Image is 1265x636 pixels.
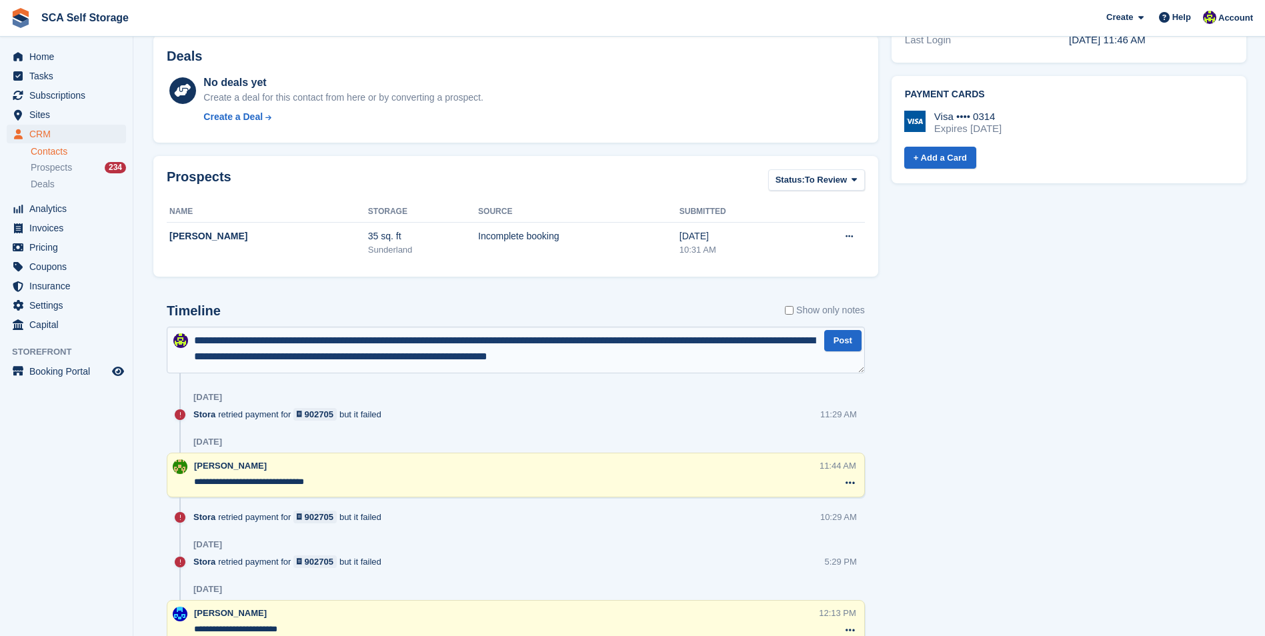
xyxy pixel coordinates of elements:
[29,47,109,66] span: Home
[167,49,202,64] h2: Deals
[29,105,109,124] span: Sites
[7,86,126,105] a: menu
[31,177,126,191] a: Deals
[819,607,856,619] div: 12:13 PM
[1172,11,1191,24] span: Help
[173,459,187,474] img: Sam Chapman
[36,7,134,29] a: SCA Self Storage
[193,408,215,421] span: Stora
[293,511,337,523] a: 902705
[29,125,109,143] span: CRM
[194,608,267,618] span: [PERSON_NAME]
[203,91,483,105] div: Create a deal for this contact from here or by converting a prospect.
[12,345,133,359] span: Storefront
[785,303,794,317] input: Show only notes
[31,161,72,174] span: Prospects
[31,178,55,191] span: Deals
[305,408,333,421] div: 902705
[7,277,126,295] a: menu
[805,173,847,187] span: To Review
[105,162,126,173] div: 234
[776,173,805,187] span: Status:
[904,147,976,169] a: + Add a Card
[905,33,1069,48] div: Last Login
[824,555,856,568] div: 5:29 PM
[305,555,333,568] div: 902705
[203,110,483,124] a: Create a Deal
[29,315,109,334] span: Capital
[193,511,215,523] span: Stora
[29,296,109,315] span: Settings
[1069,34,1146,45] time: 2025-08-25 10:46:59 UTC
[193,408,388,421] div: retried payment for but it failed
[768,169,865,191] button: Status: To Review
[7,296,126,315] a: menu
[368,201,478,223] th: Storage
[7,125,126,143] a: menu
[29,277,109,295] span: Insurance
[680,243,796,257] div: 10:31 AM
[203,110,263,124] div: Create a Deal
[29,238,109,257] span: Pricing
[29,362,109,381] span: Booking Portal
[7,315,126,334] a: menu
[193,555,215,568] span: Stora
[29,257,109,276] span: Coupons
[7,238,126,257] a: menu
[203,75,483,91] div: No deals yet
[167,201,368,223] th: Name
[7,199,126,218] a: menu
[7,219,126,237] a: menu
[29,219,109,237] span: Invoices
[820,459,856,472] div: 11:44 AM
[167,303,221,319] h2: Timeline
[193,437,222,447] div: [DATE]
[820,511,857,523] div: 10:29 AM
[167,169,231,194] h2: Prospects
[368,243,478,257] div: Sunderland
[820,408,857,421] div: 11:29 AM
[7,105,126,124] a: menu
[193,511,388,523] div: retried payment for but it failed
[785,303,865,317] label: Show only notes
[1203,11,1216,24] img: Thomas Webb
[7,47,126,66] a: menu
[29,199,109,218] span: Analytics
[680,201,796,223] th: Submitted
[193,539,222,550] div: [DATE]
[193,555,388,568] div: retried payment for but it failed
[194,461,267,471] span: [PERSON_NAME]
[680,229,796,243] div: [DATE]
[934,123,1002,135] div: Expires [DATE]
[368,229,478,243] div: 35 sq. ft
[478,229,680,243] div: Incomplete booking
[293,408,337,421] a: 902705
[169,229,368,243] div: [PERSON_NAME]
[173,333,188,348] img: Thomas Webb
[305,511,333,523] div: 902705
[905,89,1233,100] h2: Payment cards
[1218,11,1253,25] span: Account
[173,607,187,621] img: Kelly Neesham
[824,330,862,352] button: Post
[110,363,126,379] a: Preview store
[31,161,126,175] a: Prospects 234
[7,362,126,381] a: menu
[293,555,337,568] a: 902705
[31,145,126,158] a: Contacts
[478,201,680,223] th: Source
[193,584,222,595] div: [DATE]
[904,111,926,132] img: Visa Logo
[1106,11,1133,24] span: Create
[29,86,109,105] span: Subscriptions
[7,257,126,276] a: menu
[193,392,222,403] div: [DATE]
[7,67,126,85] a: menu
[29,67,109,85] span: Tasks
[934,111,1002,123] div: Visa •••• 0314
[11,8,31,28] img: stora-icon-8386f47178a22dfd0bd8f6a31ec36ba5ce8667c1dd55bd0f319d3a0aa187defe.svg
